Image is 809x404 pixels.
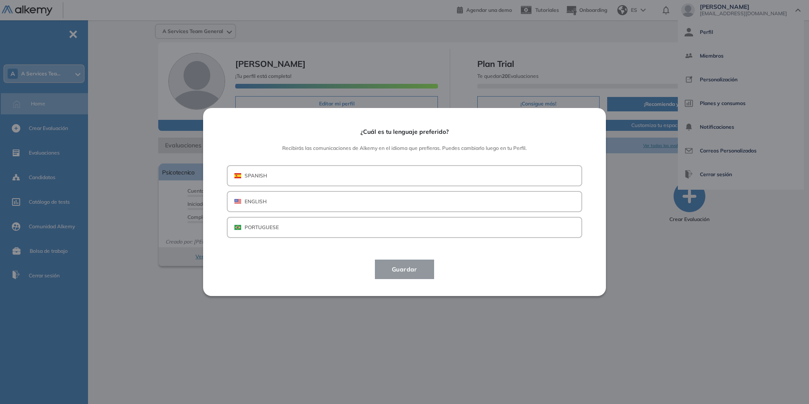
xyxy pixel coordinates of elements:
[227,217,582,238] button: BRAPORTUGUESE
[227,128,582,136] span: ¿Cuál es tu lenguaje preferido?
[227,145,582,151] span: Recibirás las comunicaciones de Alkemy en el idioma que prefieras. Puedes cambiarlo luego en tu P...
[234,173,241,178] img: ESP
[385,264,424,274] span: Guardar
[245,172,267,180] p: SPANISH
[767,363,809,404] iframe: Chat Widget
[227,165,582,186] button: ESPSPANISH
[245,224,279,231] p: PORTUGUESE
[227,191,582,212] button: USAENGLISH
[375,260,434,279] button: Guardar
[234,225,241,230] img: BRA
[245,198,267,205] p: ENGLISH
[234,199,241,204] img: USA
